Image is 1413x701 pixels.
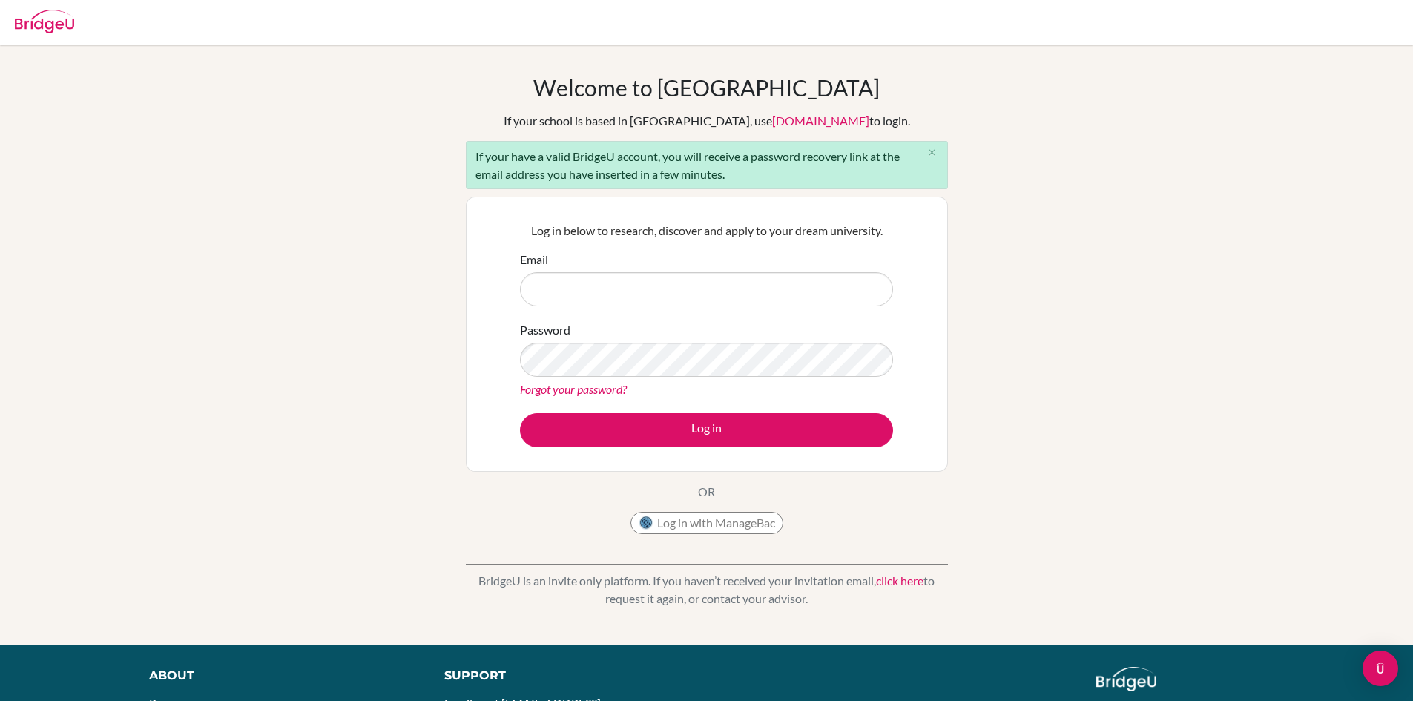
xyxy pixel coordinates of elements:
[520,222,893,240] p: Log in below to research, discover and apply to your dream university.
[520,251,548,269] label: Email
[630,512,783,534] button: Log in with ManageBac
[149,667,411,685] div: About
[772,113,869,128] a: [DOMAIN_NAME]
[1363,651,1398,686] div: Open Intercom Messenger
[15,10,74,33] img: Bridge-U
[520,413,893,447] button: Log in
[876,573,923,588] a: click here
[926,147,938,158] i: close
[698,483,715,501] p: OR
[918,142,947,164] button: Close
[520,382,627,396] a: Forgot your password?
[466,141,948,189] div: If your have a valid BridgeU account, you will receive a password recovery link at the email addr...
[533,74,880,101] h1: Welcome to [GEOGRAPHIC_DATA]
[444,667,689,685] div: Support
[520,321,570,339] label: Password
[466,572,948,608] p: BridgeU is an invite only platform. If you haven’t received your invitation email, to request it ...
[1096,667,1156,691] img: logo_white@2x-f4f0deed5e89b7ecb1c2cc34c3e3d731f90f0f143d5ea2071677605dd97b5244.png
[504,112,910,130] div: If your school is based in [GEOGRAPHIC_DATA], use to login.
